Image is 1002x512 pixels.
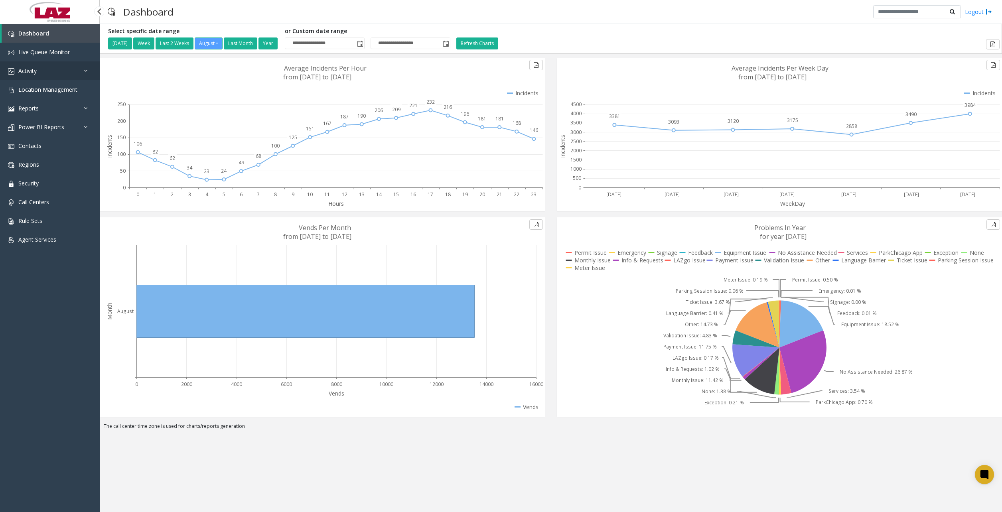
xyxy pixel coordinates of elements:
text: 3381 [609,113,620,120]
img: 'icon' [8,87,14,93]
text: Ticket Issue: 3.67 % [686,299,730,305]
text: 187 [340,113,349,120]
text: 168 [513,120,521,126]
text: Equipment Issue: 18.52 % [841,321,899,328]
text: from [DATE] to [DATE] [283,232,351,241]
h3: Dashboard [119,2,178,22]
text: 5 [223,191,225,198]
text: 2500 [570,138,582,145]
text: 100 [117,151,126,158]
text: Validation Issue: 4.83 % [663,332,717,339]
text: August [117,308,134,315]
img: 'icon' [8,162,14,168]
text: Average Incidents Per Week Day [732,64,828,73]
text: [DATE] [960,191,975,198]
text: [DATE] [841,191,856,198]
img: 'icon' [8,49,14,56]
text: 20 [479,191,485,198]
img: 'icon' [8,218,14,224]
text: Hours [328,200,344,207]
text: 3093 [668,118,679,125]
text: for year [DATE] [760,232,807,241]
text: 8000 [331,381,342,388]
text: 216 [444,104,452,110]
text: 150 [117,134,126,141]
button: Export to pdf [986,219,1000,230]
text: Exception: 0.21 % [704,399,744,406]
text: 3000 [570,129,582,136]
text: 13 [359,191,365,198]
button: Export to pdf [529,60,543,70]
text: 3984 [965,102,976,108]
text: Meter Issue: 0.19 % [724,276,768,283]
text: 82 [152,148,158,155]
text: 16000 [529,381,543,388]
text: 151 [306,125,314,132]
img: 'icon' [8,31,14,37]
text: 209 [392,106,400,113]
text: 22 [514,191,519,198]
button: Week [133,37,154,49]
text: [DATE] [779,191,795,198]
div: The call center time zone is used for charts/reports generation [100,423,1002,434]
text: 146 [530,127,538,134]
text: 6 [240,191,243,198]
text: WeekDay [780,200,805,207]
text: 206 [375,107,383,114]
text: from [DATE] to [DATE] [738,73,807,81]
span: Live Queue Monitor [18,48,70,56]
text: 3490 [905,111,917,118]
img: 'icon' [8,143,14,150]
text: 2000 [570,147,582,154]
text: 12000 [430,381,444,388]
text: Payment Issue: 11.75 % [663,343,717,350]
button: Export to pdf [986,39,1000,49]
span: Rule Sets [18,217,42,224]
img: 'icon' [8,106,14,112]
text: 0 [123,184,126,191]
text: 167 [323,120,331,127]
text: Language Barrier: 0.41 % [666,310,724,317]
text: [DATE] [904,191,919,198]
text: 1000 [570,165,582,172]
text: Other: 14.73 % [685,321,718,328]
span: Dashboard [18,30,49,37]
text: 68 [256,153,261,160]
text: LAZgo Issue: 0.17 % [673,354,719,361]
span: Location Management [18,86,77,93]
text: 100 [271,142,280,149]
text: 8 [274,191,277,198]
a: Dashboard [2,24,100,43]
button: Export to pdf [986,60,1000,70]
text: 17 [428,191,433,198]
text: 10 [307,191,313,198]
img: pageIcon [108,2,115,22]
text: 24 [221,167,227,174]
text: 3 [188,191,191,198]
h5: or Custom date range [285,28,450,35]
text: 19 [462,191,468,198]
text: 1500 [570,156,582,163]
text: Feedback: 0.01 % [837,310,877,317]
text: 4 [205,191,209,198]
img: 'icon' [8,181,14,187]
button: Last 2 Weeks [156,37,193,49]
text: 6000 [281,381,292,388]
text: 23 [204,168,209,175]
text: Vends [329,390,344,397]
text: 125 [289,134,297,141]
text: 1 [154,191,156,198]
text: 14 [376,191,382,198]
span: Activity [18,67,37,75]
text: 181 [478,115,486,122]
text: Incidents [559,135,566,158]
text: 7 [257,191,260,198]
text: Emergency: 0.01 % [819,288,861,294]
text: Signage: 0.00 % [830,299,866,305]
text: 18 [445,191,451,198]
img: 'icon' [8,237,14,243]
h5: Select specific date range [108,28,279,35]
text: 4000 [231,381,242,388]
text: 12 [342,191,347,198]
text: 0 [135,381,138,388]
